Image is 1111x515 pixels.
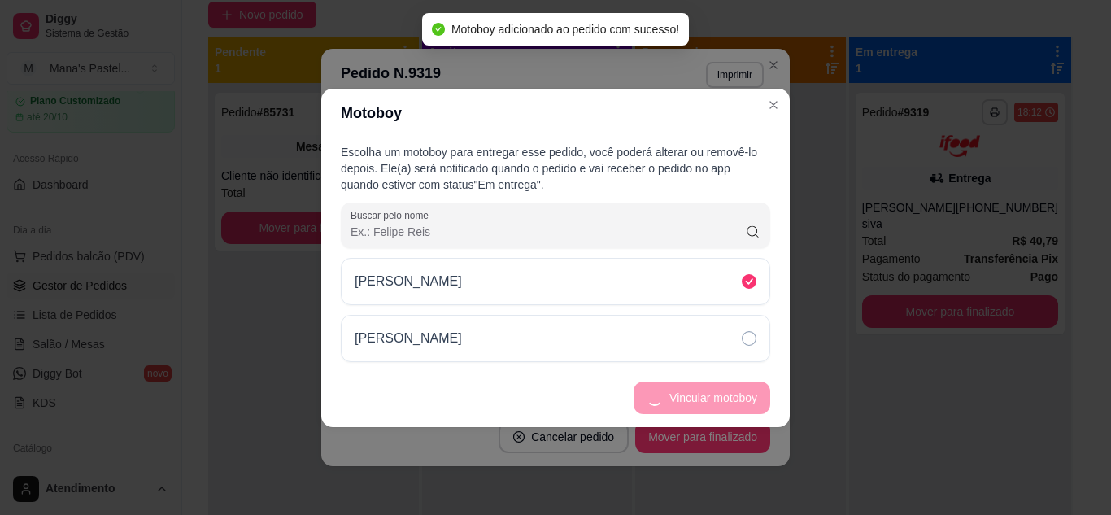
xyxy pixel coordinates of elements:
label: Buscar pelo nome [351,208,434,222]
header: Motoboy [321,89,790,137]
p: Escolha um motoboy para entregar esse pedido, você poderá alterar ou removê-lo depois. Ele(a) ser... [341,144,770,193]
button: Close [760,92,786,118]
p: [PERSON_NAME] [355,329,462,348]
p: [PERSON_NAME] [355,272,462,291]
span: check-circle [432,23,445,36]
span: Motoboy adicionado ao pedido com sucesso! [451,23,679,36]
input: Buscar pelo nome [351,224,745,240]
